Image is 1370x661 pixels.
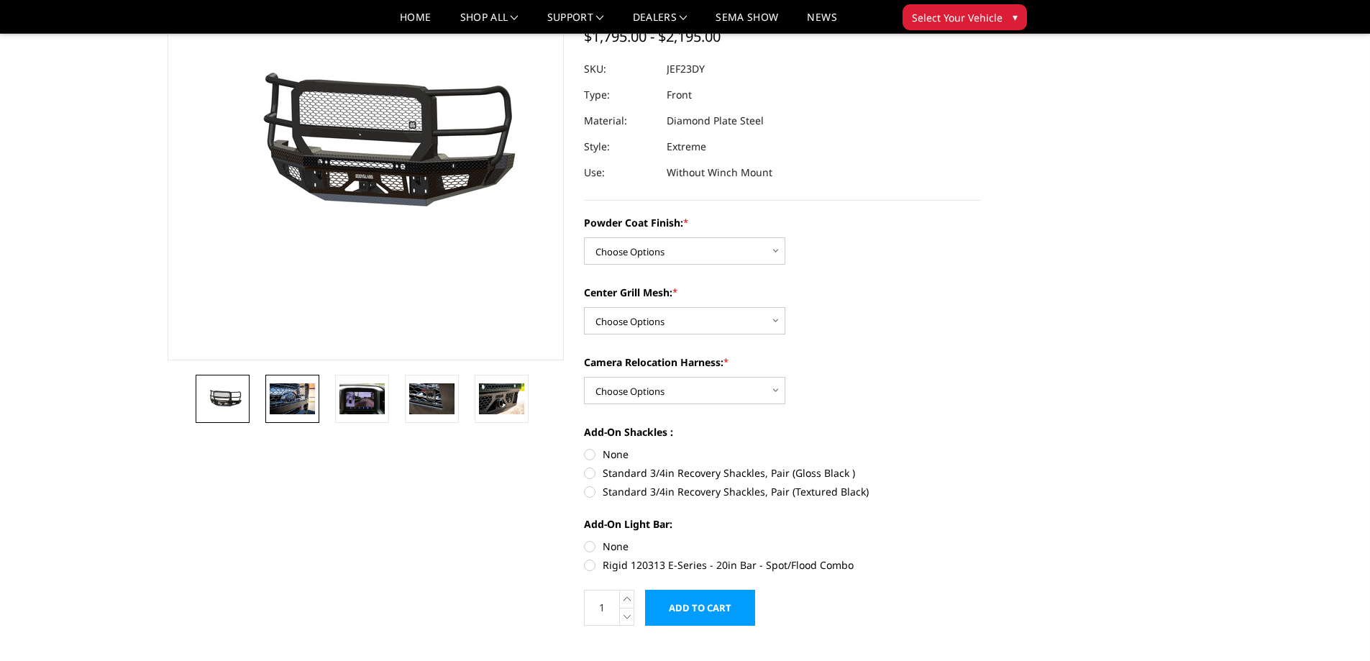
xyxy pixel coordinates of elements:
[584,160,656,186] dt: Use:
[584,355,981,370] label: Camera Relocation Harness:
[645,590,755,626] input: Add to Cart
[584,215,981,230] label: Powder Coat Finish:
[716,12,778,33] a: SEMA Show
[633,12,688,33] a: Dealers
[667,134,706,160] dd: Extreme
[584,539,981,554] label: None
[584,285,981,300] label: Center Grill Mesh:
[667,56,705,82] dd: JEF23DY
[903,4,1027,30] button: Select Your Vehicle
[584,424,981,439] label: Add-On Shackles :
[409,383,455,414] img: 2023-2025 Ford F450-550 - FT Series - Extreme Front Bumper
[584,516,981,532] label: Add-On Light Bar:
[912,10,1003,25] span: Select Your Vehicle
[584,56,656,82] dt: SKU:
[1298,592,1370,661] iframe: Chat Widget
[807,12,836,33] a: News
[667,160,772,186] dd: Without Winch Mount
[460,12,519,33] a: shop all
[667,82,692,108] dd: Front
[1013,9,1018,24] span: ▾
[547,12,604,33] a: Support
[584,447,981,462] label: None
[200,388,245,409] img: 2023-2025 Ford F450-550 - FT Series - Extreme Front Bumper
[584,484,981,499] label: Standard 3/4in Recovery Shackles, Pair (Textured Black)
[584,27,721,46] span: $1,795.00 - $2,195.00
[270,383,315,414] img: 2023-2025 Ford F450-550 - FT Series - Extreme Front Bumper
[400,12,431,33] a: Home
[584,557,981,573] label: Rigid 120313 E-Series - 20in Bar - Spot/Flood Combo
[584,134,656,160] dt: Style:
[584,82,656,108] dt: Type:
[584,465,981,480] label: Standard 3/4in Recovery Shackles, Pair (Gloss Black )
[479,383,524,414] img: 2023-2025 Ford F450-550 - FT Series - Extreme Front Bumper
[339,383,385,414] img: Clear View Camera: Relocate your front camera and keep the functionality completely.
[584,108,656,134] dt: Material:
[667,108,764,134] dd: Diamond Plate Steel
